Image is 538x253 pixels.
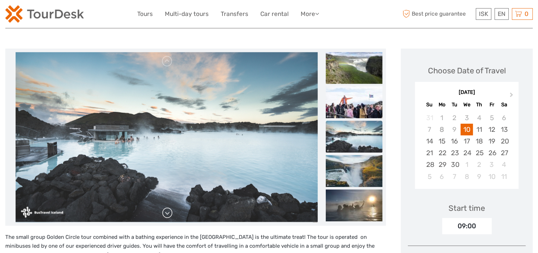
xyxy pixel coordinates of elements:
div: Choose Tuesday, September 30th, 2025 [448,159,461,170]
div: Choose Wednesday, September 10th, 2025 [461,124,473,135]
div: Not available Monday, September 1st, 2025 [436,112,448,124]
div: Th [473,100,485,109]
div: Not available Friday, September 5th, 2025 [485,112,498,124]
div: Not available Monday, September 8th, 2025 [436,124,448,135]
img: 480d7881ebe5477daee8b1a97053b8e9_slider_thumbnail.jpeg [326,86,382,118]
div: Not available Saturday, September 6th, 2025 [498,112,510,124]
div: Choose Friday, September 12th, 2025 [485,124,498,135]
div: Not available Sunday, August 31st, 2025 [423,112,435,124]
a: Car rental [260,9,289,19]
div: Choose Saturday, October 11th, 2025 [498,171,510,182]
a: More [301,9,319,19]
div: Choose Sunday, September 28th, 2025 [423,159,435,170]
div: Choose Monday, October 6th, 2025 [436,171,448,182]
div: [DATE] [415,89,519,96]
div: 09:00 [442,218,492,234]
div: Choose Tuesday, September 16th, 2025 [448,135,461,147]
img: 6379ec51912245e79ae041a34b7adb3d_slider_thumbnail.jpeg [326,155,382,187]
button: Next Month [507,91,518,102]
span: ISK [479,10,488,17]
div: Choose Thursday, September 25th, 2025 [473,147,485,159]
div: Choose Monday, September 22nd, 2025 [436,147,448,159]
img: 145d8319ebba4a16bb448717f742f61c_main_slider.jpeg [16,52,318,222]
div: Choose Saturday, September 13th, 2025 [498,124,510,135]
button: Open LiveChat chat widget [81,11,90,19]
a: Tours [137,9,153,19]
span: 0 [523,10,530,17]
div: Choose Tuesday, September 23rd, 2025 [448,147,461,159]
div: Mo [436,100,448,109]
div: Not available Tuesday, September 2nd, 2025 [448,112,461,124]
div: Fr [485,100,498,109]
span: Best price guarantee [401,8,474,20]
div: Choose Sunday, October 5th, 2025 [423,171,435,182]
div: Su [423,100,435,109]
img: d0d075f251e142198ed8094476b24a14_slider_thumbnail.jpeg [326,189,382,221]
div: Choose Friday, October 10th, 2025 [485,171,498,182]
img: 76eb495e1aed4192a316e241461509b3_slider_thumbnail.jpeg [326,52,382,84]
a: Transfers [221,9,248,19]
div: Not available Tuesday, September 9th, 2025 [448,124,461,135]
div: Not available Sunday, September 7th, 2025 [423,124,435,135]
div: Not available Wednesday, September 3rd, 2025 [461,112,473,124]
div: Choose Monday, September 29th, 2025 [436,159,448,170]
div: Choose Thursday, September 18th, 2025 [473,135,485,147]
div: EN [494,8,509,20]
div: Choose Monday, September 15th, 2025 [436,135,448,147]
div: Choose Saturday, October 4th, 2025 [498,159,510,170]
div: Choose Tuesday, October 7th, 2025 [448,171,461,182]
img: 120-15d4194f-c635-41b9-a512-a3cb382bfb57_logo_small.png [5,5,84,23]
div: Choose Friday, September 26th, 2025 [485,147,498,159]
div: Choose Saturday, September 27th, 2025 [498,147,510,159]
div: Not available Thursday, September 4th, 2025 [473,112,485,124]
img: 145d8319ebba4a16bb448717f742f61c_slider_thumbnail.jpeg [326,120,382,152]
p: We're away right now. Please check back later! [10,12,80,18]
div: month 2025-09 [417,112,516,182]
div: Choose Wednesday, September 24th, 2025 [461,147,473,159]
div: Choose Wednesday, October 1st, 2025 [461,159,473,170]
div: Choose Thursday, October 2nd, 2025 [473,159,485,170]
div: Choose Thursday, September 11th, 2025 [473,124,485,135]
div: Choose Friday, September 19th, 2025 [485,135,498,147]
div: Choose Friday, October 3rd, 2025 [485,159,498,170]
div: Choose Wednesday, October 8th, 2025 [461,171,473,182]
div: Choose Sunday, September 14th, 2025 [423,135,435,147]
div: Sa [498,100,510,109]
div: Choose Date of Travel [428,65,506,76]
div: Choose Thursday, October 9th, 2025 [473,171,485,182]
a: Multi-day tours [165,9,209,19]
div: Choose Saturday, September 20th, 2025 [498,135,510,147]
div: Tu [448,100,461,109]
div: Start time [449,203,485,214]
div: Choose Sunday, September 21st, 2025 [423,147,435,159]
div: We [461,100,473,109]
div: Choose Wednesday, September 17th, 2025 [461,135,473,147]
